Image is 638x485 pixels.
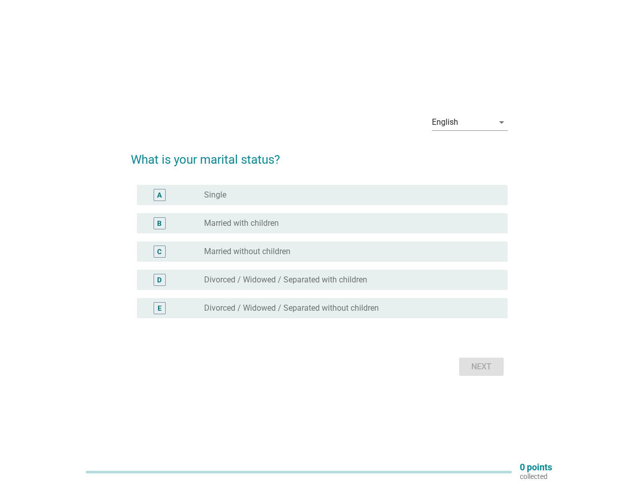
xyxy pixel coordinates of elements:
[432,118,458,127] div: English
[157,190,162,201] div: A
[204,275,367,285] label: Divorced / Widowed / Separated with children
[496,116,508,128] i: arrow_drop_down
[204,190,226,200] label: Single
[520,463,552,472] p: 0 points
[157,218,162,229] div: B
[204,303,379,313] label: Divorced / Widowed / Separated without children
[157,247,162,257] div: C
[204,218,279,228] label: Married with children
[131,140,508,169] h2: What is your marital status?
[157,275,162,285] div: D
[520,472,552,481] p: collected
[204,247,290,257] label: Married without children
[158,303,162,314] div: E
